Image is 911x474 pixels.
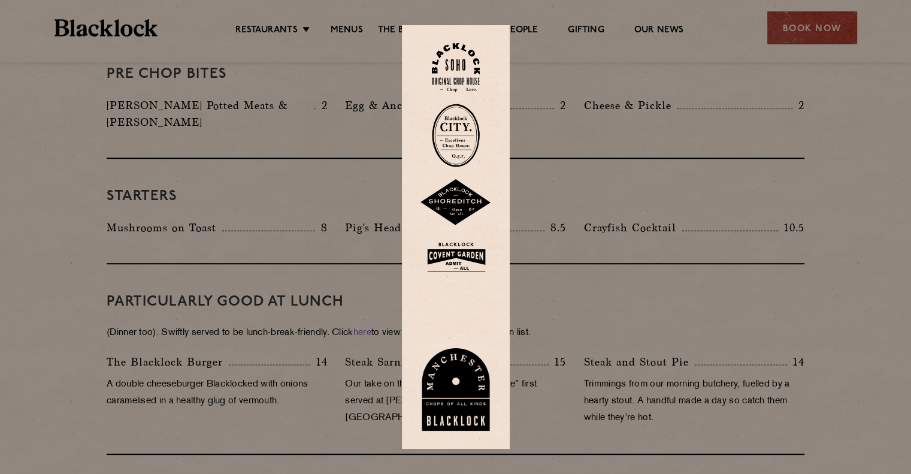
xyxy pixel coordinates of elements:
img: BL_CW_Logo_Website.svg [420,277,492,347]
img: Soho-stamp-default.svg [432,32,480,81]
img: Shoreditch-stamp-v2-default.svg [420,168,492,215]
img: BLA_1470_CoventGarden_Website_Solid.svg [420,227,492,266]
img: City-stamp-default.svg [432,93,480,156]
img: BL_Manchester_Logo-bleed.png [420,359,492,442]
